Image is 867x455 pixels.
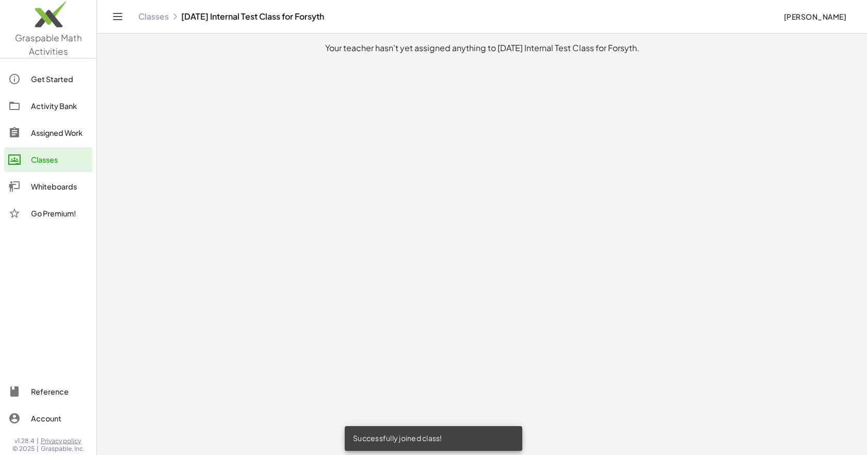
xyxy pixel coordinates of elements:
[14,437,35,445] span: v1.28.4
[105,42,859,54] div: Your teacher hasn't yet assigned anything to [DATE] Internal Test Class for Forsyth.
[31,180,88,193] div: Whiteboards
[4,67,92,91] a: Get Started
[4,93,92,118] a: Activity Bank
[31,153,88,166] div: Classes
[4,379,92,404] a: Reference
[109,8,126,25] button: Toggle navigation
[41,445,85,453] span: Graspable, Inc.
[12,445,35,453] span: © 2025
[4,120,92,145] a: Assigned Work
[4,174,92,199] a: Whiteboards
[41,437,85,445] a: Privacy policy
[37,445,39,453] span: |
[15,32,82,57] span: Graspable Math Activities
[4,406,92,431] a: Account
[31,127,88,139] div: Assigned Work
[31,385,88,398] div: Reference
[31,100,88,112] div: Activity Bank
[31,412,88,425] div: Account
[138,11,169,22] a: Classes
[37,437,39,445] span: |
[345,426,522,451] div: Successfully joined class!
[775,7,855,26] button: [PERSON_NAME]
[31,207,88,219] div: Go Premium!
[31,73,88,85] div: Get Started
[783,12,846,21] span: [PERSON_NAME]
[4,147,92,172] a: Classes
